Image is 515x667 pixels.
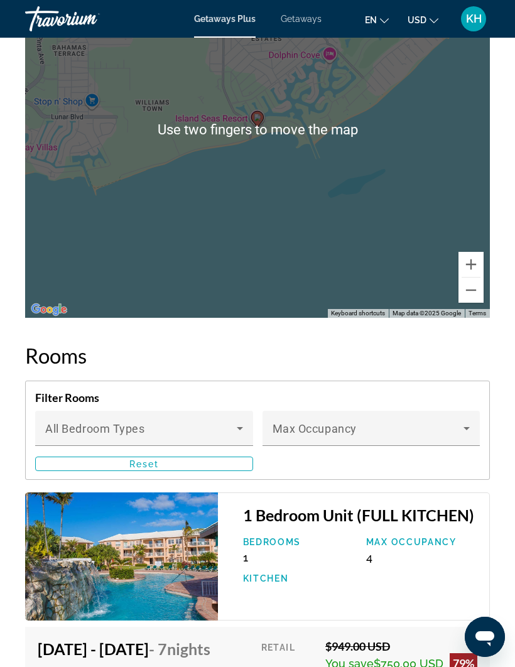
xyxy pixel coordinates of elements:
h2: Rooms [25,343,490,368]
button: Keyboard shortcuts [331,309,385,318]
p: Bedrooms [243,537,354,547]
button: User Menu [457,6,490,32]
button: Zoom in [458,252,484,277]
a: Travorium [25,3,151,35]
span: USD [408,15,426,25]
h4: [DATE] - [DATE] [38,639,210,658]
button: Reset [35,457,253,471]
span: 1 [243,551,248,564]
a: Open this area in Google Maps (opens a new window) [28,301,70,318]
p: Max Occupancy [366,537,477,547]
a: Terms (opens in new tab) [469,310,486,317]
button: Change language [365,11,389,29]
span: Nights [167,639,210,658]
iframe: Button to launch messaging window [465,617,505,657]
a: Getaways [281,14,322,24]
button: Zoom out [458,278,484,303]
span: KH [466,13,482,25]
span: - 7 [149,639,210,658]
span: 4 [366,551,372,564]
span: Map data ©2025 Google [393,310,461,317]
img: Google [28,301,70,318]
span: Max Occupancy [273,422,357,435]
img: ii_isr1.jpg [25,492,218,621]
a: Getaways Plus [194,14,256,24]
button: Change currency [408,11,438,29]
h3: 1 Bedroom Unit (FULL KITCHEN) [243,506,477,524]
div: $949.00 USD [325,639,477,653]
p: Kitchen [243,573,354,583]
span: All Bedroom Types [45,422,145,435]
span: en [365,15,377,25]
span: Reset [129,459,160,469]
h4: Filter Rooms [35,391,480,404]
